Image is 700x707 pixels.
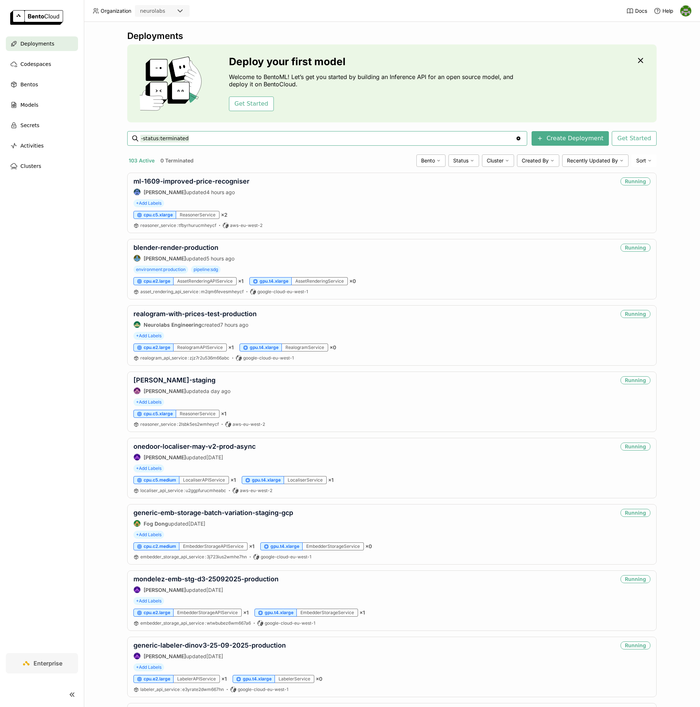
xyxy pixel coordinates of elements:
a: Secrets [6,118,78,133]
span: realogram_api_service zjz7r2u536m66abc [140,355,229,361]
span: Secrets [20,121,39,130]
a: ml-1609-improved-price-recogniser [133,177,249,185]
a: Enterprise [6,653,78,673]
div: updated [133,652,286,660]
a: generic-labeler-dinov3-25-09-2025-production [133,641,286,649]
a: onedoor-localiser-may-v2-prod-async [133,443,256,450]
div: EmbedderStorageService [297,609,358,617]
span: [DATE] [188,521,205,527]
span: Deployments [20,39,54,48]
a: localiser_api_service:u2ggpfurucmheabc [140,488,226,494]
span: cpu.e2.large [144,278,170,284]
span: gpu.t4.xlarge [250,345,279,350]
div: Bento [416,154,446,167]
span: 4 hours ago [206,189,235,195]
strong: [PERSON_NAME] [144,587,186,593]
span: a day ago [206,388,230,394]
svg: Clear value [516,135,521,141]
a: generic-emb-storage-batch-variation-staging-gcp [133,509,293,516]
span: reasoner_service 2lsbk5es2wmheycf [140,421,219,427]
span: Recently Updated By [567,157,618,164]
span: × 1 [243,609,249,616]
a: [PERSON_NAME]-staging [133,376,215,384]
a: labeler_api_service:e3yrate2dwm667hn [140,687,224,692]
span: Docs [635,8,647,14]
span: google-cloud-eu-west-1 [257,289,308,295]
a: Codespaces [6,57,78,71]
div: RealogramAPIService [174,343,227,351]
strong: [PERSON_NAME] [144,189,186,195]
img: Sauyon Lee [134,454,140,460]
strong: Neurolabs Engineering [144,322,202,328]
img: Toby Thomas [680,5,691,16]
img: Sauyon Lee [134,586,140,593]
button: Get Started [229,97,274,111]
div: LabelerService [275,675,314,683]
span: : [188,355,189,361]
div: updated [133,586,279,593]
span: Enterprise [34,660,62,667]
button: 103 Active [127,156,156,165]
a: embedder_storage_api_service:wtwbubez6wm667a6 [140,620,251,626]
span: : [177,223,178,228]
div: AssetRenderingAPIService [174,277,237,285]
span: [DATE] [206,587,223,593]
span: × 1 [221,676,227,682]
a: Docs [626,7,647,15]
div: Recently Updated By [562,154,629,167]
span: Status [453,157,468,164]
div: Created By [517,154,559,167]
img: Mathew Robinson [134,388,140,394]
span: +Add Labels [133,332,164,340]
div: Cluster [482,154,514,167]
div: updated [133,387,230,394]
p: Welcome to BentoML! Let’s get you started by building an Inference API for an open source model, ... [229,73,517,88]
span: Cluster [487,157,503,164]
a: realogram_api_service:zjz7r2u536m66abc [140,355,229,361]
span: Created By [522,157,549,164]
div: Sort [631,154,657,167]
strong: [PERSON_NAME] [144,388,186,394]
button: 0 Terminated [159,156,195,165]
span: environment:production [133,266,188,274]
span: × 1 [328,477,334,483]
span: × 1 [249,543,254,550]
span: gpu.t4.xlarge [260,278,288,284]
span: [DATE] [206,653,223,659]
div: updated [133,453,256,461]
img: Sauyon Lee [134,653,140,659]
span: cpu.e2.large [144,676,170,682]
span: embedder_storage_api_service wtwbubez6wm667a6 [140,620,251,626]
div: Running [621,376,650,384]
span: +Add Labels [133,398,164,406]
span: embedder_storage_api_service 3j723ius2wmhe7hn [140,554,247,559]
span: Bentos [20,80,38,89]
a: blender-render-production [133,244,218,251]
div: LocaliserAPIService [179,476,229,484]
span: cpu.c5.xlarge [144,411,173,417]
span: google-cloud-eu-west-1 [238,687,288,692]
div: EmbedderStorageAPIService [174,609,242,617]
span: [DATE] [206,454,223,460]
span: google-cloud-eu-west-1 [243,355,294,361]
span: aws-eu-west-2 [240,488,272,494]
div: AssetRenderingService [292,277,348,285]
a: Models [6,98,78,112]
span: : [177,421,178,427]
div: ReasonerService [176,410,219,418]
span: Bento [421,157,435,164]
a: reasoner_service:tfbyrhurucmheycf [140,223,216,228]
div: EmbedderStorageService [303,542,364,550]
span: Help [662,8,673,14]
span: cpu.c5.medium [144,477,176,483]
span: asset_rendering_api_service m2qm6fevesmheycf [140,289,244,294]
span: +Add Labels [133,531,164,539]
span: gpu.t4.xlarge [265,610,293,616]
span: cpu.c2.medium [144,543,176,549]
div: Status [448,154,479,167]
span: labeler_api_service e3yrate2dwm667hn [140,687,224,692]
span: cpu.c5.xlarge [144,212,173,218]
a: Activities [6,138,78,153]
div: Running [621,641,650,649]
span: : [199,289,200,294]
